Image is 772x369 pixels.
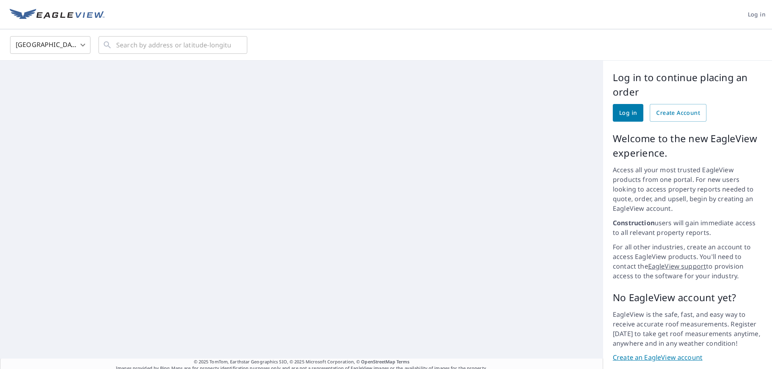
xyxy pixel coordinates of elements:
[10,9,105,21] img: EV Logo
[361,359,395,365] a: OpenStreetMap
[613,131,762,160] p: Welcome to the new EagleView experience.
[619,108,637,118] span: Log in
[10,34,90,56] div: [GEOGRAPHIC_DATA]
[194,359,410,365] span: © 2025 TomTom, Earthstar Geographics SIO, © 2025 Microsoft Corporation, ©
[648,262,706,271] a: EagleView support
[650,104,706,122] a: Create Account
[613,290,762,305] p: No EagleView account yet?
[396,359,410,365] a: Terms
[613,104,643,122] a: Log in
[613,218,655,227] strong: Construction
[116,34,231,56] input: Search by address or latitude-longitude
[656,108,700,118] span: Create Account
[613,310,762,348] p: EagleView is the safe, fast, and easy way to receive accurate roof measurements. Register [DATE] ...
[748,10,766,20] span: Log in
[613,165,762,213] p: Access all your most trusted EagleView products from one portal. For new users looking to access ...
[613,353,762,362] a: Create an EagleView account
[613,70,762,99] p: Log in to continue placing an order
[613,242,762,281] p: For all other industries, create an account to access EagleView products. You'll need to contact ...
[613,218,762,237] p: users will gain immediate access to all relevant property reports.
